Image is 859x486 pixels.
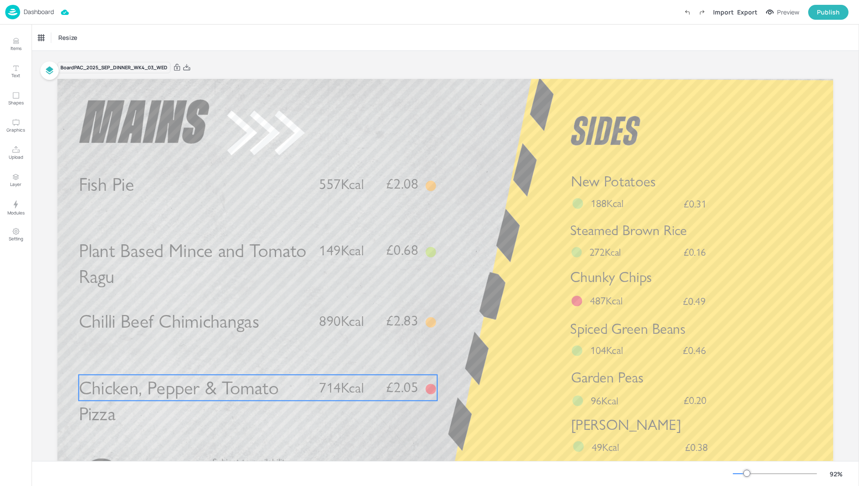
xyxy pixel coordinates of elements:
img: logo-86c26b7e.jpg [5,5,20,19]
div: Publish [817,7,840,17]
span: 188Kcal [591,197,624,210]
div: Export [737,7,757,17]
span: £2.83 [386,314,418,328]
span: 96Kcal [591,394,618,407]
span: £0.49 [683,296,706,307]
div: Preview [777,7,799,17]
span: 890Kcal [319,312,364,329]
span: Garden Peas [571,369,643,386]
span: £2.05 [386,380,418,394]
span: 104Kcal [590,344,623,357]
div: Board PAC_2025_SEP_DINNER_WK4_03_WED [57,62,170,74]
span: New Potatoes [571,173,656,190]
span: £0.68 [386,243,418,257]
label: Redo (Ctrl + Y) [695,5,710,20]
span: Chicken, Pepper & Tomato Pizza [79,376,279,425]
button: Publish [808,5,848,20]
span: 49Kcal [592,441,619,454]
span: 714Kcal [319,379,364,396]
span: £0.46 [683,345,706,356]
div: 92 % [826,469,847,479]
span: £2.08 [386,177,418,191]
p: Dashboard [24,9,54,15]
span: £0.16 [684,247,706,257]
span: 557Kcal [319,176,364,193]
span: Fish Pie [79,173,134,196]
span: £0.31 [684,198,707,209]
span: Plant Based Mince and Tomato Ragu [79,239,307,288]
span: Chunky Chips [570,268,652,286]
span: Steamed Brown Rice [570,222,687,239]
button: Preview [761,6,805,19]
label: Undo (Ctrl + Z) [680,5,695,20]
span: 487Kcal [590,294,623,307]
span: 272Kcal [589,246,621,258]
span: Chilli Beef Chimichangas [79,310,259,332]
span: [PERSON_NAME] [571,416,681,433]
span: Resize [57,33,79,42]
span: £0.38 [685,442,708,453]
div: Import [713,7,734,17]
span: £0.20 [684,395,707,406]
span: Spiced Green Beans [570,320,685,338]
span: 149Kcal [319,242,364,259]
